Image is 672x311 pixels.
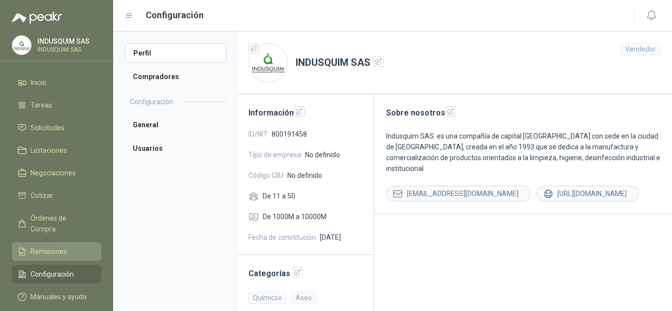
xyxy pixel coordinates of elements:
span: Configuración [31,269,74,280]
img: Company Logo [12,36,31,55]
span: Órdenes de Compra [31,213,92,234]
span: Tipo de empresa [248,149,301,160]
span: Negociaciones [31,168,76,178]
a: Solicitudes [12,118,101,137]
span: De 1000M a 10000M [263,211,327,222]
span: No definido [305,149,340,160]
span: Código CIIU [248,170,283,181]
a: Negociaciones [12,164,101,182]
a: Perfil [125,43,226,63]
span: Inicio [31,77,46,88]
p: INDUSQUIM SAS [37,38,99,45]
span: No definido [287,170,322,181]
span: Licitaciones [31,145,67,156]
a: General [125,115,226,135]
div: [EMAIL_ADDRESS][DOMAIN_NAME] [386,186,531,201]
span: 800191458 [272,129,307,140]
h2: Sobre nosotros [386,106,660,119]
a: Remisiones [12,242,101,261]
div: [URL][DOMAIN_NAME] [537,186,639,201]
span: Tareas [31,100,52,111]
span: De 11 a 50 [263,191,295,201]
h2: Categorías [248,267,362,280]
div: Químicos [248,292,286,304]
a: Tareas [12,96,101,114]
h2: Configuración [130,96,173,107]
div: Vendedor [621,43,660,55]
span: Manuales y ayuda [31,291,87,302]
a: Cotizar [12,186,101,205]
h1: INDUSQUIM SAS [296,55,384,70]
h2: Información [248,106,362,119]
p: INDUSQUIM SAS [37,47,99,53]
a: Licitaciones [12,141,101,160]
a: Compradores [125,67,226,86]
a: Órdenes de Compra [12,209,101,238]
span: ID/NIT [248,129,268,140]
a: Usuarios [125,139,226,158]
div: Aseo [291,292,316,304]
p: Indusquim SAS. es una compañía de capital [GEOGRAPHIC_DATA] con sede en la ciudad de [GEOGRAPHIC_... [386,131,660,174]
span: Fecha de constitución [248,232,316,243]
a: Manuales y ayuda [12,287,101,306]
h1: Configuración [146,8,204,22]
img: Logo peakr [12,12,62,24]
span: Solicitudes [31,122,64,133]
span: [DATE] [320,232,341,243]
a: Configuración [12,265,101,283]
span: Cotizar [31,190,53,201]
a: Inicio [12,73,101,92]
img: Company Logo [249,44,287,82]
span: Remisiones [31,246,67,257]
